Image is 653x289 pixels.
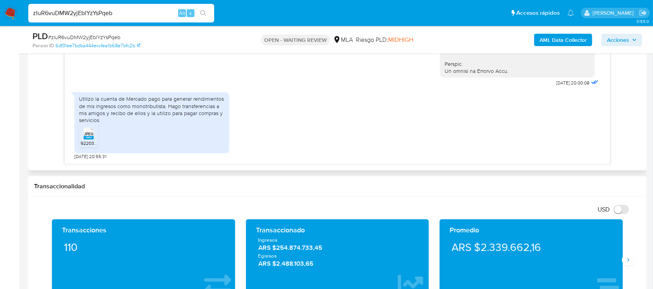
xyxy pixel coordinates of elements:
[179,9,185,17] span: Alt
[333,36,353,44] div: MLA
[48,33,120,41] span: # zIuR6vuDMW2yjEblYzYsPqeb
[516,9,560,17] span: Accesos rápidos
[74,153,107,160] span: [DATE] 20:55:31
[534,34,592,46] button: AML Data Collector
[33,42,54,49] b: Person ID
[55,42,140,49] a: 6df31ee7bdba444eccfea1b68e7bfc2b
[79,95,225,124] div: Utilizo la cuenta de Mercado pago para generar rendimientos de mis ingresos como monotributista. ...
[34,182,641,190] h1: Transaccionalidad
[388,35,413,44] span: MIDHIGH
[28,8,214,18] input: Buscar usuario o caso...
[607,34,629,46] span: Acciones
[33,30,48,42] b: PLD
[195,8,211,19] button: search-icon
[261,34,330,45] p: OPEN - WAITING REVIEW
[84,131,93,136] span: JPEG
[567,10,574,16] a: Notificaciones
[356,36,413,44] span: Riesgo PLD:
[636,18,649,24] span: 3.155.0
[557,80,590,86] span: [DATE] 20:00:08
[639,9,647,17] a: Salir
[593,9,636,17] p: florencia.merelli@mercadolibre.com
[601,34,642,46] button: Acciones
[81,140,182,146] span: 92203d6b-8bd1-4597-8e4e-22878743934b.jpeg
[189,9,192,17] span: s
[540,34,587,46] b: AML Data Collector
